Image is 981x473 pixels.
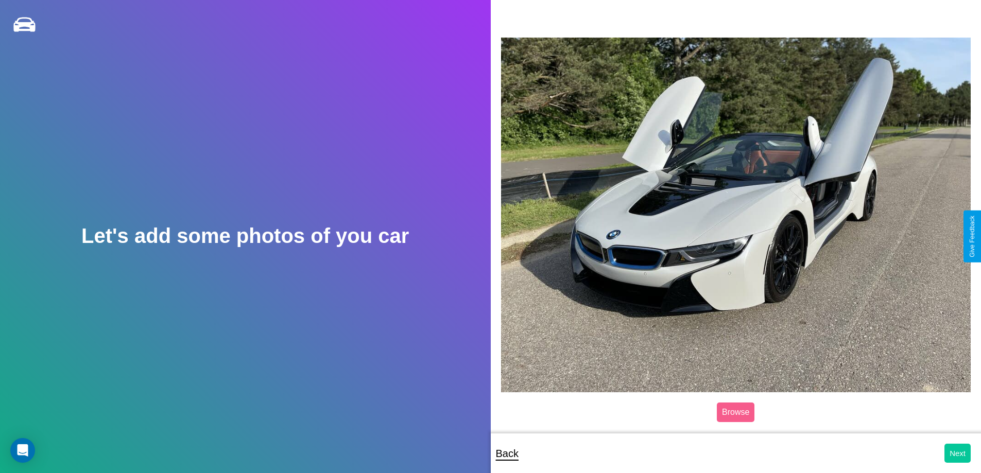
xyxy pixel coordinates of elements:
button: Next [944,444,971,463]
div: Open Intercom Messenger [10,438,35,463]
label: Browse [717,402,754,422]
p: Back [496,444,519,463]
img: posted [501,38,971,392]
h2: Let's add some photos of you car [81,224,409,248]
div: Give Feedback [969,216,976,257]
